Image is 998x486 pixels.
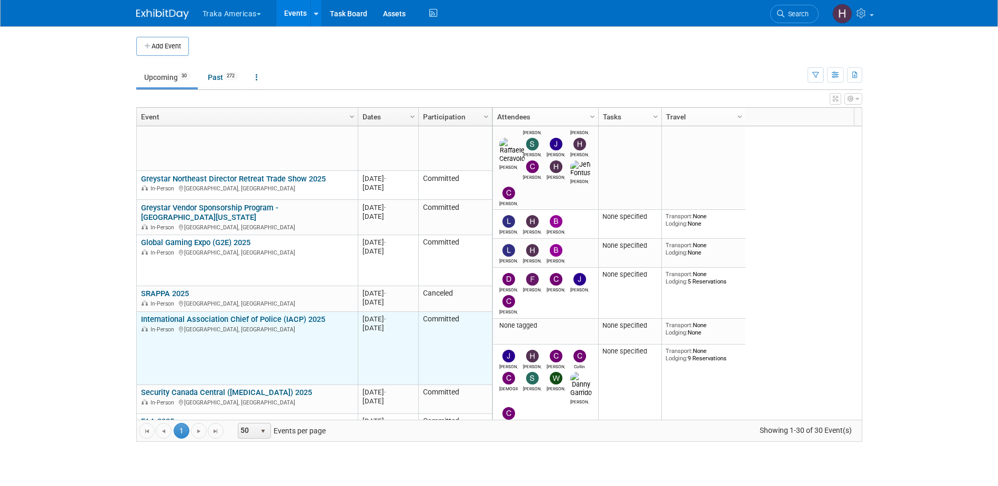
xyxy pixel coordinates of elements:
[784,10,809,18] span: Search
[666,347,741,362] div: None 9 Reservations
[384,204,386,211] span: -
[650,108,661,124] a: Column Settings
[502,295,515,308] img: Chris Obarski
[666,249,688,256] span: Lodging:
[418,385,492,414] td: Committed
[159,427,168,436] span: Go to the previous page
[570,128,589,135] div: Dylan Rivera
[143,427,151,436] span: Go to the first page
[418,286,492,312] td: Canceled
[573,138,586,150] img: Heather Fraser
[418,171,492,200] td: Committed
[362,289,414,298] div: [DATE]
[603,108,654,126] a: Tasks
[550,244,562,257] img: Brooke Fiore
[362,315,414,323] div: [DATE]
[499,286,518,292] div: Dominic Perry
[150,326,177,333] span: In-Person
[734,108,745,124] a: Column Settings
[523,128,541,135] div: Danny Garrido
[418,312,492,385] td: Committed
[570,150,589,157] div: Heather Fraser
[418,200,492,235] td: Committed
[150,224,177,231] span: In-Person
[502,215,515,228] img: Larry Green
[418,414,492,443] td: Committed
[408,113,417,121] span: Column Settings
[141,398,353,407] div: [GEOGRAPHIC_DATA], [GEOGRAPHIC_DATA]
[499,308,518,315] div: Chris Obarski
[482,113,490,121] span: Column Settings
[150,399,177,406] span: In-Person
[407,108,418,124] a: Column Settings
[526,372,539,384] img: Steve Atkinson
[348,113,356,121] span: Column Settings
[499,163,518,170] div: Raffaele Ceravolo
[547,228,565,235] div: Brooke Fiore
[523,362,541,369] div: Heather Fraser
[523,173,541,180] div: Chris Obarski
[499,257,518,264] div: Larry Green
[526,350,539,362] img: Heather Fraser
[573,350,586,362] img: Collin Sharp
[141,299,353,308] div: [GEOGRAPHIC_DATA], [GEOGRAPHIC_DATA]
[502,350,515,362] img: Jamie Saenz
[141,222,353,231] div: [GEOGRAPHIC_DATA], [GEOGRAPHIC_DATA]
[547,384,565,391] div: William Knowles
[573,273,586,286] img: Jamie Saenz
[602,241,657,250] div: None specified
[666,212,693,220] span: Transport:
[523,150,541,157] div: Steve Atkinson
[362,417,414,426] div: [DATE]
[136,9,189,19] img: ExhibitDay
[362,247,414,256] div: [DATE]
[208,423,224,439] a: Go to the last page
[150,249,177,256] span: In-Person
[174,423,189,439] span: 1
[523,384,541,391] div: Steve Atkinson
[587,108,598,124] a: Column Settings
[651,113,660,121] span: Column Settings
[550,138,562,150] img: Jamie Saenz
[142,326,148,331] img: In-Person Event
[191,423,207,439] a: Go to the next page
[666,212,741,228] div: None None
[384,388,386,396] span: -
[832,4,852,24] img: Heather Fraser
[666,241,693,249] span: Transport:
[523,286,541,292] div: Frank Rojas
[224,423,336,439] span: Events per page
[141,417,174,426] a: FAA 2025
[362,108,411,126] a: Dates
[141,184,353,193] div: [GEOGRAPHIC_DATA], [GEOGRAPHIC_DATA]
[526,160,539,173] img: Chris Obarski
[588,113,597,121] span: Column Settings
[141,203,278,222] a: Greystar Vendor Sponsorship Program - [GEOGRAPHIC_DATA][US_STATE]
[602,321,657,330] div: None specified
[547,286,565,292] div: Craig Newell
[362,174,414,183] div: [DATE]
[139,423,155,439] a: Go to the first page
[502,407,515,420] img: Chris Obarski
[141,174,326,184] a: Greystar Northeast Director Retreat Trade Show 2025
[770,5,819,23] a: Search
[141,325,353,333] div: [GEOGRAPHIC_DATA], [GEOGRAPHIC_DATA]
[150,300,177,307] span: In-Person
[666,321,693,329] span: Transport:
[362,397,414,406] div: [DATE]
[141,289,189,298] a: SRAPPA 2025
[499,362,518,369] div: Jamie Saenz
[570,398,589,404] div: Danny Garrido
[550,273,562,286] img: Craig Newell
[666,347,693,355] span: Transport:
[570,177,589,184] div: Jeff Fontus
[550,215,562,228] img: Brooke Fiore
[499,138,525,163] img: Raffaele Ceravolo
[142,249,148,255] img: In-Person Event
[526,138,539,150] img: Steve Atkinson
[550,160,562,173] img: Hector Melendez
[384,315,386,323] span: -
[602,212,657,221] div: None specified
[526,273,539,286] img: Frank Rojas
[195,427,203,436] span: Go to the next page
